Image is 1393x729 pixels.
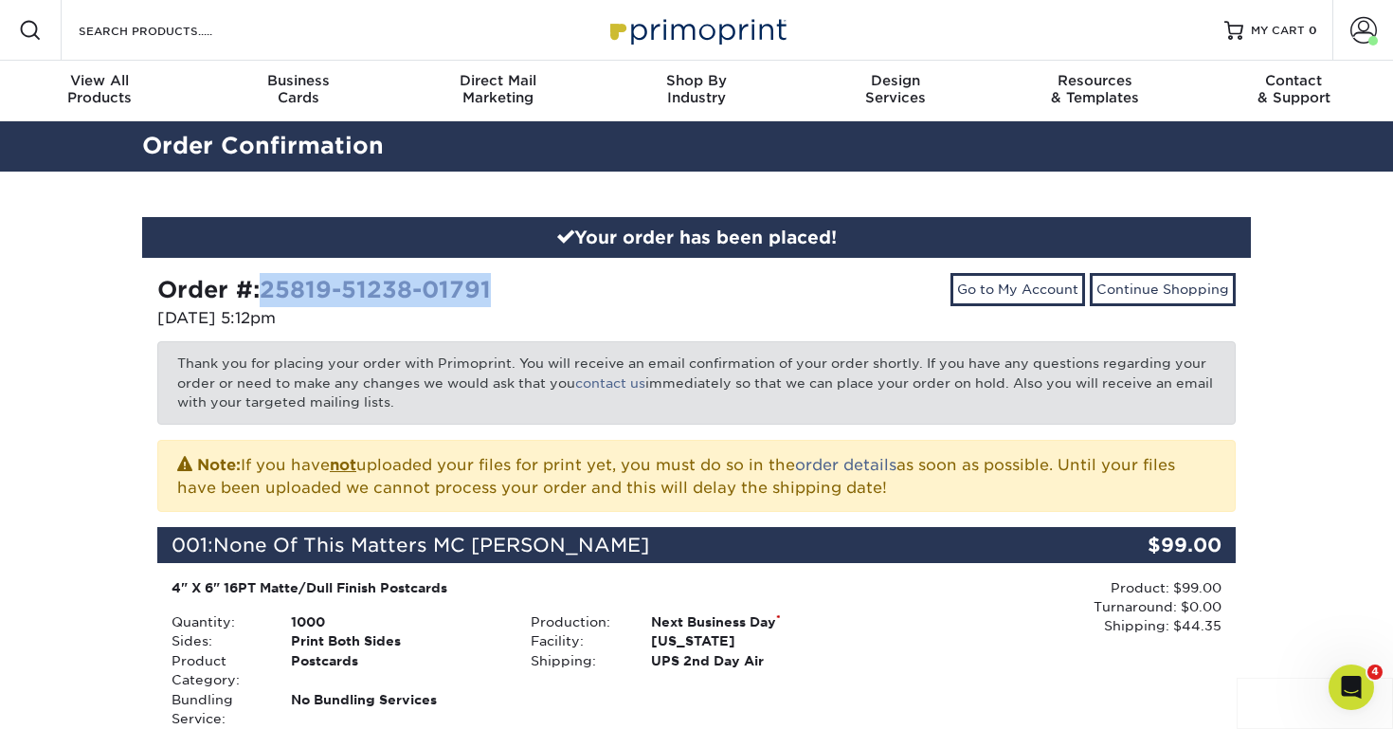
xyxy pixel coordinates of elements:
a: contact us [575,375,645,391]
a: BusinessCards [199,61,398,121]
div: Marketing [398,72,597,106]
span: None Of This Matters MC [PERSON_NAME] [213,534,649,556]
div: Production: [516,612,636,631]
p: If you have uploaded your files for print yet, you must do so in the as soon as possible. Until y... [177,452,1216,500]
div: Your order has been placed! [142,217,1251,259]
div: Product Category: [157,651,277,690]
div: Services [796,72,995,106]
div: Sides: [157,631,277,650]
strong: Order #: [157,276,491,303]
span: Design [796,72,995,89]
div: No Bundling Services [277,690,516,729]
div: 4" X 6" 16PT Matte/Dull Finish Postcards [172,578,862,597]
span: Shop By [597,72,796,89]
span: 0 [1309,24,1317,37]
div: Cards [199,72,398,106]
span: MY CART [1251,23,1305,39]
a: Resources& Templates [995,61,1194,121]
div: Facility: [516,631,636,650]
a: 25819-51238-01791 [260,276,491,303]
iframe: Intercom live chat [1329,665,1374,710]
span: 4 [1367,665,1383,680]
input: SEARCH PRODUCTS..... [77,19,262,42]
div: Product: $99.00 Turnaround: $0.00 Shipping: $44.35 [877,578,1221,636]
strong: Note: [197,456,241,474]
div: [US_STATE] [637,631,877,650]
a: Shop ByIndustry [597,61,796,121]
p: [DATE] 5:12pm [157,307,682,330]
a: Direct MailMarketing [398,61,597,121]
a: Continue Shopping [1090,273,1236,305]
a: Go to My Account [950,273,1085,305]
div: Industry [597,72,796,106]
div: UPS 2nd Day Air [637,651,877,670]
div: $99.00 [1056,527,1236,563]
b: not [330,456,356,474]
a: DesignServices [796,61,995,121]
span: Business [199,72,398,89]
div: 001: [157,527,1056,563]
span: Direct Mail [398,72,597,89]
div: 1000 [277,612,516,631]
div: Shipping: [516,651,636,670]
h2: Order Confirmation [128,129,1265,164]
img: Primoprint [602,9,791,50]
div: Postcards [277,651,516,690]
a: Contact& Support [1194,61,1393,121]
div: Quantity: [157,612,277,631]
div: Next Business Day [637,612,877,631]
p: Thank you for placing your order with Primoprint. You will receive an email confirmation of your ... [157,341,1236,424]
div: & Templates [995,72,1194,106]
a: order details [795,456,896,474]
div: Print Both Sides [277,631,516,650]
div: & Support [1194,72,1393,106]
span: Resources [995,72,1194,89]
span: Contact [1194,72,1393,89]
div: Bundling Service: [157,690,277,729]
